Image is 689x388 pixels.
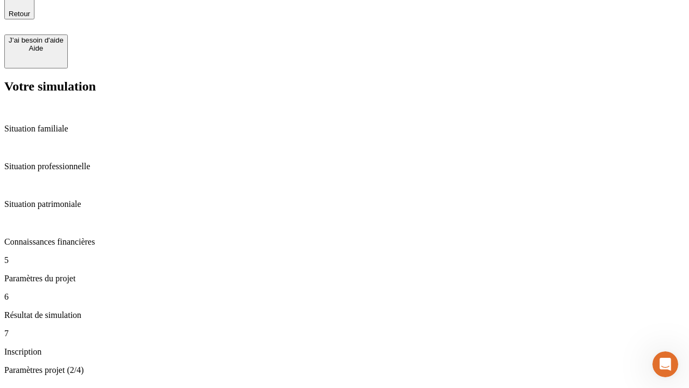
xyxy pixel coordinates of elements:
[4,79,685,94] h2: Votre simulation
[9,44,64,52] div: Aide
[9,10,30,18] span: Retour
[4,34,68,68] button: J’ai besoin d'aideAide
[4,199,685,209] p: Situation patrimoniale
[4,255,685,265] p: 5
[4,365,685,375] p: Paramètres projet (2/4)
[652,351,678,377] iframe: Intercom live chat
[4,274,685,283] p: Paramètres du projet
[4,310,685,320] p: Résultat de simulation
[9,36,64,44] div: J’ai besoin d'aide
[4,292,685,302] p: 6
[4,237,685,247] p: Connaissances financières
[4,162,685,171] p: Situation professionnelle
[4,329,685,338] p: 7
[4,124,685,134] p: Situation familiale
[4,347,685,357] p: Inscription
